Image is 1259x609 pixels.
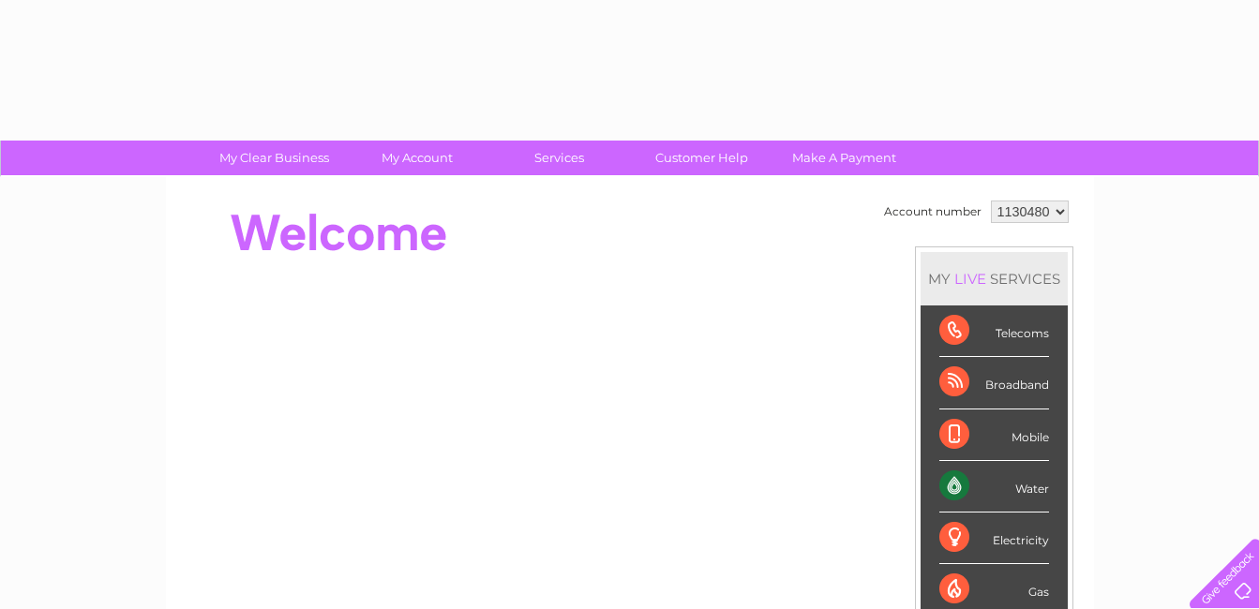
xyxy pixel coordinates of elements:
td: Account number [879,196,986,228]
a: Services [482,141,637,175]
div: LIVE [951,270,990,288]
div: MY SERVICES [921,252,1068,305]
div: Electricity [939,512,1049,564]
div: Telecoms [939,305,1049,357]
a: My Account [339,141,494,175]
div: Broadband [939,357,1049,408]
div: Water [939,461,1049,512]
a: Make A Payment [767,141,922,175]
a: My Clear Business [197,141,352,175]
div: Mobile [939,409,1049,461]
a: Customer Help [624,141,779,175]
